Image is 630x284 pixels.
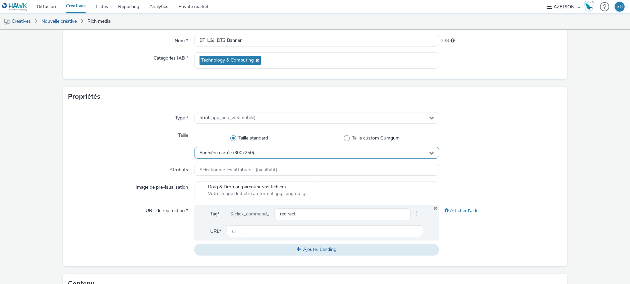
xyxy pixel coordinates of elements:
[238,135,268,141] span: Taille standard
[303,246,336,253] span: Ajouter Landing
[84,13,114,29] a: Rich media
[210,114,255,121] span: (app_and_webmobile)
[143,205,191,214] label: URL de redirection *
[584,1,597,12] a: Hawk Academy
[200,150,254,156] span: Bannière carrée (300x250)
[441,37,449,44] span: 238
[194,35,439,46] input: Nom
[352,135,400,141] span: Taille custom Gumgum
[208,184,308,190] span: Drag & Drop ou parcourir vos fichiers.
[225,208,274,220] div: ${click_command_
[439,205,562,217] div: Afficher l'aide
[172,112,191,121] label: Type *
[584,1,594,12] img: Hawk Academy
[451,37,455,44] div: 255 caractères maximum
[151,52,191,62] label: Catégories IAB *
[3,18,10,25] img: mobile
[411,208,423,220] span: }
[68,92,100,102] h3: Propriétés
[200,115,255,121] span: html
[201,58,254,63] span: Technology & Computing
[172,35,191,44] label: Nom *
[617,2,623,12] div: SB
[2,3,27,11] img: undefined Logo
[227,225,423,237] input: url...
[175,129,191,139] label: Taille
[133,181,191,191] label: Image de prévisualisation
[194,244,439,255] button: Ajouter Landing
[38,13,80,29] a: Nouvelle créative
[167,164,191,173] label: Attributs
[200,167,277,173] span: Sélectionner les attributs... (facultatif)
[208,190,308,197] span: Votre image doit être au format .jpg, .png ou .gif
